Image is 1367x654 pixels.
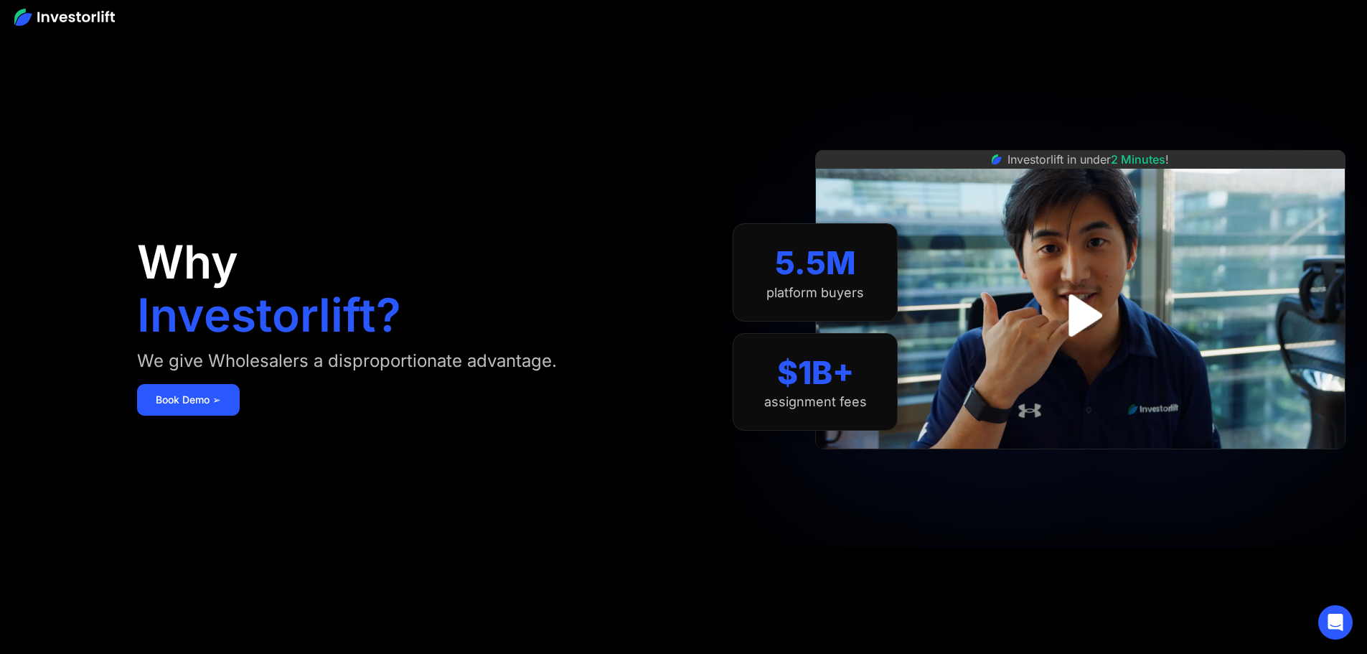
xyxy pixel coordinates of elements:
div: Investorlift in under ! [1007,151,1169,168]
h1: Why [137,239,238,285]
div: We give Wholesalers a disproportionate advantage. [137,350,557,373]
div: platform buyers [766,285,864,301]
h1: Investorlift? [137,292,401,338]
iframe: Customer reviews powered by Trustpilot [973,457,1188,474]
a: open lightbox [1048,284,1112,347]
div: $1B+ [777,354,854,392]
a: Book Demo ➢ [137,384,240,416]
div: Open Intercom Messenger [1318,605,1353,640]
div: assignment fees [764,394,867,410]
span: 2 Minutes [1111,152,1165,167]
div: 5.5M [775,244,856,282]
